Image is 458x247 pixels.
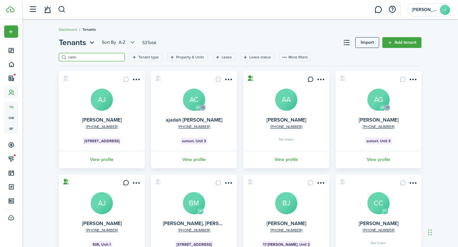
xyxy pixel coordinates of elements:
[270,227,302,233] a: [PHONE_NUMBER]
[407,180,418,188] button: Open menu
[102,39,119,46] span: Sort by
[335,151,422,168] a: View profile
[223,180,233,188] button: Open menu
[428,223,432,242] div: Drag
[4,112,18,123] a: ow
[382,208,388,214] avatar-text: PC
[166,116,222,123] a: ajadah [PERSON_NAME]
[242,151,330,168] a: View profile
[275,89,297,111] a: AA
[249,54,271,60] filter-tag-label: Lease status
[182,138,206,144] span: sunset, Unit 3
[86,227,118,233] a: [PHONE_NUMBER]
[363,124,395,130] a: [PHONE_NUMBER]
[279,137,294,141] span: No lease
[129,53,163,61] filter-tag: Open filter
[91,192,113,214] a: AJ
[84,138,120,144] span: [STREET_ADDRESS]
[58,151,146,168] a: View profile
[213,53,236,61] filter-tag: Open filter
[412,8,437,12] span: Jacob
[440,5,450,15] avatar-text: J
[267,220,306,227] a: [PERSON_NAME]
[176,54,204,60] filter-tag-label: Property & Units
[367,89,390,111] a: AG
[59,27,77,32] a: Dashboard
[315,76,325,85] button: Open menu
[82,27,96,32] span: Tenants
[167,53,208,61] filter-tag: Open filter
[59,37,96,48] button: Tenants
[366,138,391,144] span: sunset, Unit 3
[102,39,136,46] button: Open menu
[379,104,386,111] avatar-text: LW
[197,208,204,214] avatar-text: CM
[163,220,245,227] a: [PERSON_NAME], [PERSON_NAME]
[138,54,159,60] filter-tag-label: Tenant type
[363,227,395,233] a: [PHONE_NUMBER]
[275,192,297,214] a: BJ
[119,39,125,46] span: A-Z
[4,102,18,112] a: tn
[59,37,96,48] button: Open menu
[223,76,233,85] button: Open menu
[4,25,18,38] button: Open menu
[150,151,238,168] a: View profile
[178,124,210,130] a: [PHONE_NUMBER]
[280,53,310,61] button: More filters
[426,217,458,247] iframe: Chat Widget
[387,4,398,15] button: Open resource center
[131,76,141,85] button: Open menu
[183,89,205,111] a: AC
[82,116,122,123] a: [PERSON_NAME]
[199,104,206,111] avatar-counter: +1
[382,37,421,48] a: Add tenant
[91,89,113,111] a: AJ
[178,227,210,233] a: [PHONE_NUMBER]
[359,220,399,227] a: [PERSON_NAME]
[240,53,275,61] filter-tag: Open filter
[131,180,141,188] button: Open menu
[407,76,418,85] button: Open menu
[315,180,325,188] button: Open menu
[384,104,390,111] avatar-counter: +1
[222,54,232,60] filter-tag-label: Lease
[41,2,53,18] a: Notifications
[195,104,201,111] avatar-text: LW
[183,192,205,214] a: BM
[355,37,379,48] a: Import
[267,116,306,123] a: [PERSON_NAME]
[4,123,18,134] a: sp
[270,124,302,130] a: [PHONE_NUMBER]
[142,39,156,46] header-page-total: 53 Total
[86,124,118,130] a: [PHONE_NUMBER]
[367,192,390,214] a: CC
[372,2,384,18] a: Messaging
[359,116,399,123] a: [PERSON_NAME]
[59,37,86,48] span: Tenants
[27,3,39,16] button: Open sidebar
[371,241,386,245] span: No lease
[66,54,122,60] input: Search here...
[82,220,122,227] a: [PERSON_NAME]
[58,4,66,15] button: Search
[102,39,136,46] button: Sort byA-Z
[6,6,15,12] img: TenantCloud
